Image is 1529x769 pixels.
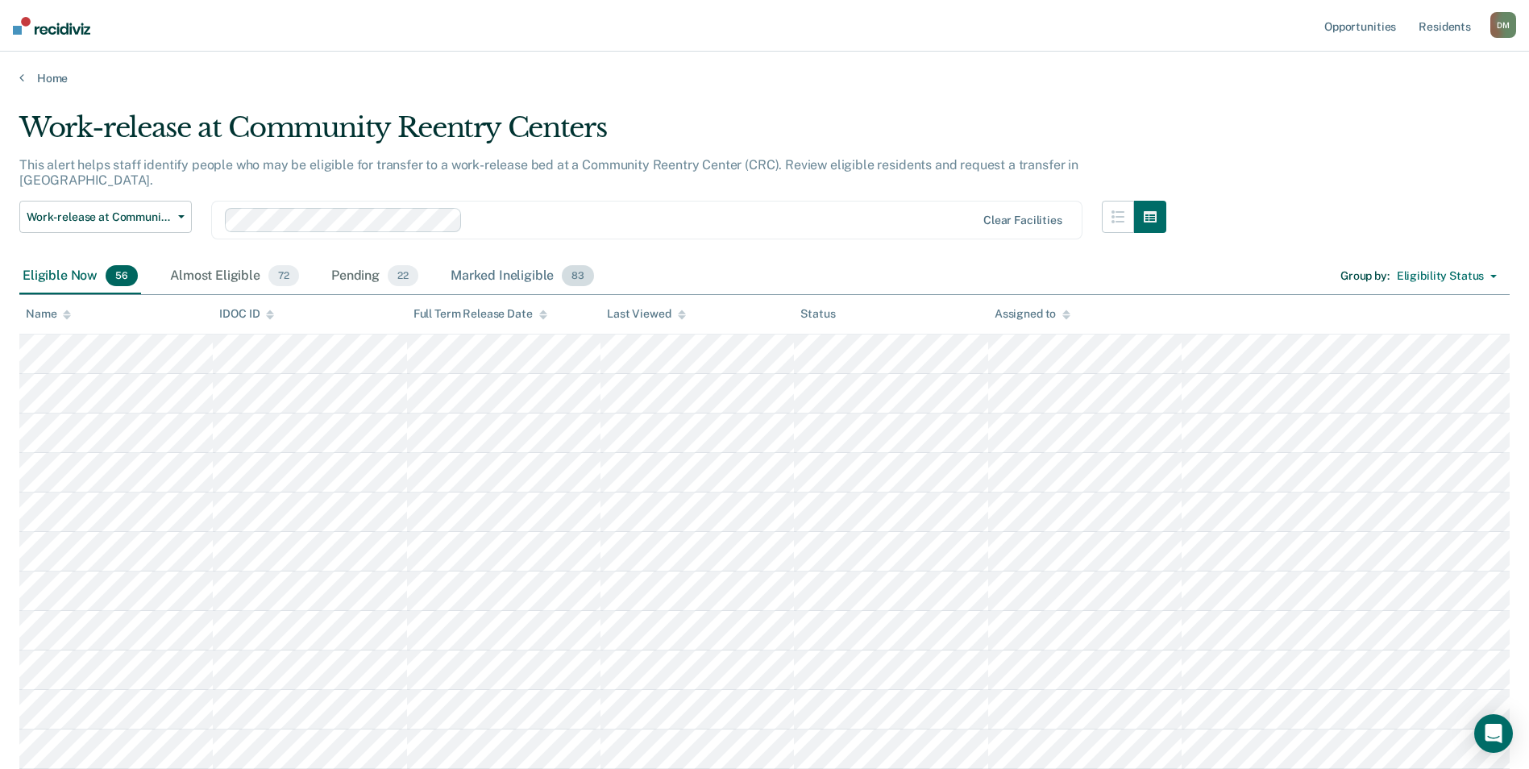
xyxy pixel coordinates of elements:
[26,307,71,321] div: Name
[167,259,302,294] div: Almost Eligible72
[607,307,685,321] div: Last Viewed
[1490,12,1516,38] button: DM
[19,259,141,294] div: Eligible Now56
[1390,264,1504,289] button: Eligibility Status
[268,265,299,286] span: 72
[995,307,1070,321] div: Assigned to
[447,259,597,294] div: Marked Ineligible83
[1474,714,1513,753] div: Open Intercom Messenger
[19,111,1166,157] div: Work-release at Community Reentry Centers
[413,307,547,321] div: Full Term Release Date
[27,210,172,224] span: Work-release at Community Reentry Centers
[388,265,418,286] span: 22
[1340,269,1390,283] div: Group by :
[106,265,138,286] span: 56
[219,307,274,321] div: IDOC ID
[19,71,1510,85] a: Home
[800,307,835,321] div: Status
[328,259,422,294] div: Pending22
[19,201,192,233] button: Work-release at Community Reentry Centers
[19,157,1078,188] p: This alert helps staff identify people who may be eligible for transfer to a work-release bed at ...
[983,214,1062,227] div: Clear facilities
[1397,269,1484,283] div: Eligibility Status
[562,265,594,286] span: 83
[13,17,90,35] img: Recidiviz
[1490,12,1516,38] div: D M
